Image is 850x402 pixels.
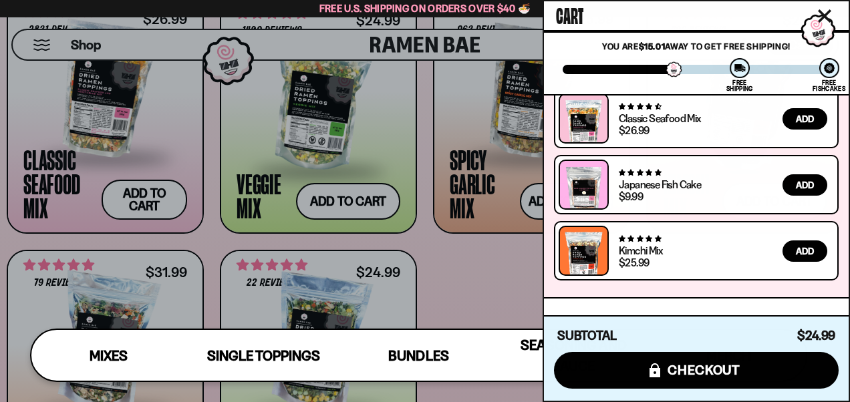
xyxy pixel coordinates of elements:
[783,108,827,130] button: Add
[186,330,341,381] a: Single Toppings
[619,125,649,136] div: $26.99
[619,191,643,202] div: $9.99
[521,337,627,374] span: Seasoning and Sauce
[31,330,186,381] a: Mixes
[815,6,835,26] button: Close cart
[726,79,752,91] div: Free Shipping
[619,178,701,191] a: Japanese Fish Cake
[639,41,666,51] strong: $15.01
[796,114,814,124] span: Add
[796,246,814,256] span: Add
[797,328,835,343] span: $24.99
[563,41,830,51] p: You are away to get Free Shipping!
[388,347,448,364] span: Bundles
[619,168,661,177] span: 4.76 stars
[557,329,617,343] h4: Subtotal
[496,330,651,381] a: Seasoning and Sauce
[668,363,740,377] span: checkout
[619,234,661,243] span: 4.76 stars
[619,102,661,111] span: 4.68 stars
[783,240,827,262] button: Add
[207,347,320,364] span: Single Toppings
[90,347,128,364] span: Mixes
[619,257,649,268] div: $25.99
[783,174,827,196] button: Add
[796,180,814,190] span: Add
[813,79,845,91] div: Free Fishcakes
[319,2,531,15] span: Free U.S. Shipping on Orders over $40 🍜
[619,244,662,257] a: Kimchi Mix
[341,330,497,381] a: Bundles
[554,352,839,389] button: checkout
[619,112,701,125] a: Classic Seafood Mix
[556,1,583,27] span: Cart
